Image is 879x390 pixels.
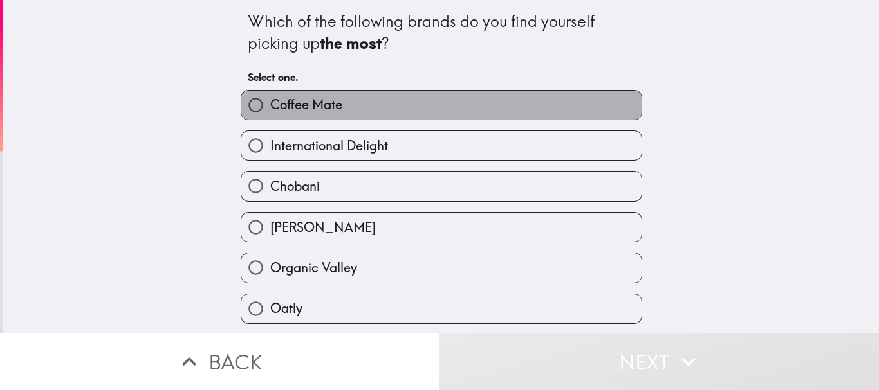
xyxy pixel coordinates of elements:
[270,96,342,114] span: Coffee Mate
[241,213,642,242] button: [PERSON_NAME]
[270,137,388,155] span: International Delight
[439,333,879,390] button: Next
[320,33,382,53] b: the most
[270,299,302,317] span: Oatly
[270,218,376,236] span: [PERSON_NAME]
[248,11,635,54] div: Which of the following brands do you find yourself picking up ?
[241,172,642,200] button: Chobani
[241,253,642,282] button: Organic Valley
[270,259,357,277] span: Organic Valley
[248,70,635,84] h6: Select one.
[270,177,320,195] span: Chobani
[241,131,642,160] button: International Delight
[241,91,642,120] button: Coffee Mate
[241,294,642,323] button: Oatly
